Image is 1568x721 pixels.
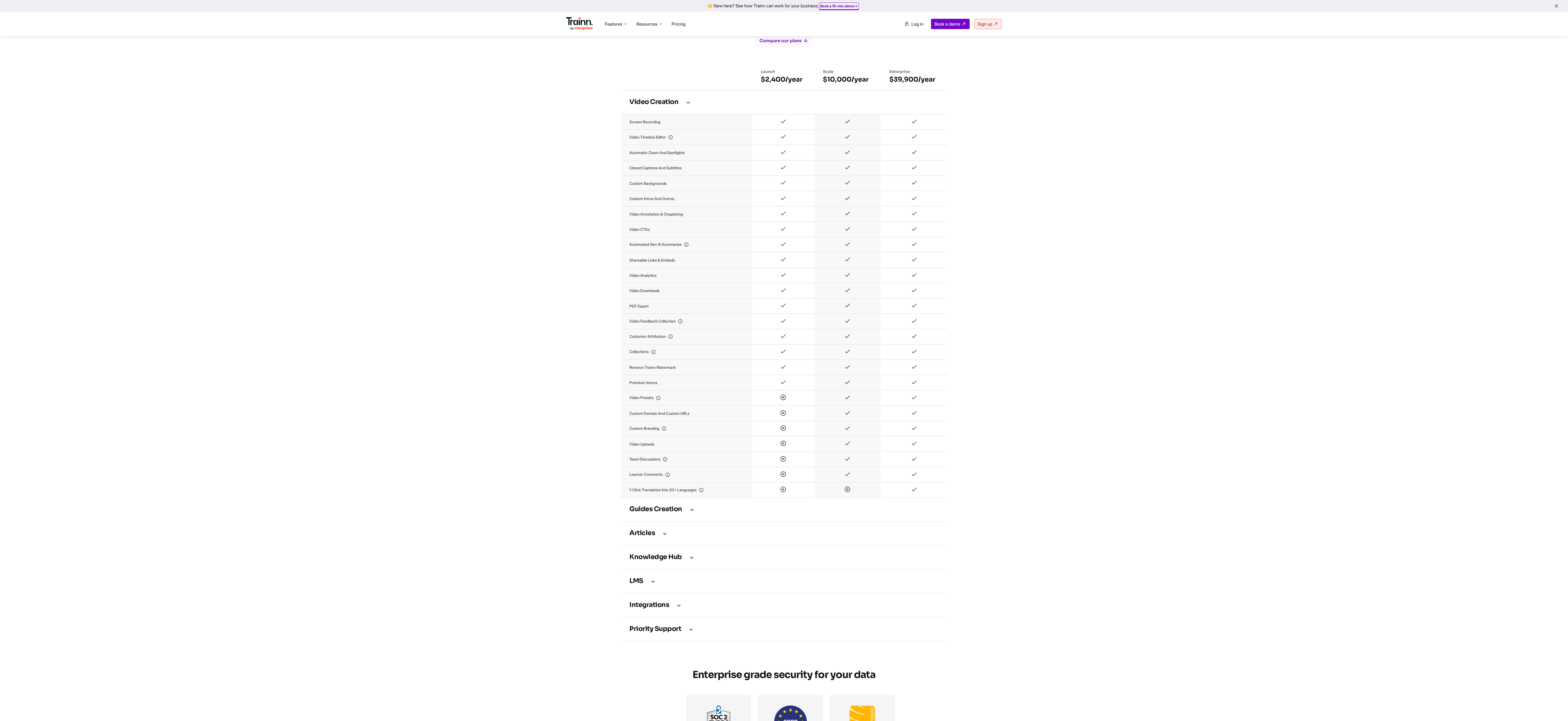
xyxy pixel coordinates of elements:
h3: Video Creation [629,99,939,105]
a: Book a 10-min demo→ [820,4,857,8]
h3: Articles [629,530,939,536]
span: Sign up [978,21,992,27]
td: Video timeline editor [621,130,752,145]
td: Video downloads [621,283,752,298]
td: Learner comments [621,467,752,482]
td: Automatic zoom and spotlights [621,145,752,160]
span: Enterprise [889,69,910,74]
td: Video analytics [621,268,752,283]
td: Custom branding [621,421,752,436]
span: Launch [761,69,775,74]
a: Log in [901,19,927,29]
b: Book a 10-min demo [820,4,854,8]
a: Book a demo [931,19,970,29]
td: Video presets [621,390,752,406]
td: Custom domain and custom URLs [621,406,752,421]
a: Pricing [672,21,685,27]
td: Closed captions and subtitles [621,160,752,176]
img: Trainn Logo [566,17,593,30]
td: Screen recording [621,114,752,130]
td: Customer attribution [621,329,752,344]
h6: $2,400/year [761,75,806,84]
td: Video CTAs [621,222,752,237]
h3: Knowledge Hub [629,554,939,560]
td: Custom intros and outros [621,191,752,206]
div: 👋 New here? See how Trainn can work for your business. [3,3,1565,8]
span: Log in [911,21,923,27]
iframe: Chat Widget [1541,695,1568,721]
td: PDF export [621,298,752,314]
span: Features [605,21,622,27]
td: Premium voices [621,375,752,390]
td: Automated Gen AI Summaries [621,237,752,252]
td: Video annotation & chaptering [621,206,752,222]
a: Sign up [974,19,1002,29]
h3: Priority support [629,626,939,632]
h3: LMS [629,578,939,584]
h2: Enterprise grade security for your data [686,666,882,684]
span: Book a demo [935,21,960,27]
td: Custom backgrounds [621,176,752,191]
td: Video feedback collection [621,314,752,329]
h3: Integrations [629,602,939,608]
span: Resources [636,21,657,27]
td: Collections [621,344,752,360]
td: 1-Click translation into 30+ languages [621,482,752,498]
span: Scale [823,69,834,74]
td: Video uploads [621,436,752,452]
td: Team discussions [621,452,752,467]
h6: $10,000/year [823,75,872,84]
h3: Guides creation [629,507,939,513]
td: Shareable links & embeds [621,252,752,268]
button: Compare our plans [755,34,813,47]
td: Remove Trainn watermark [621,360,752,375]
h6: $39,900/year [889,75,939,84]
